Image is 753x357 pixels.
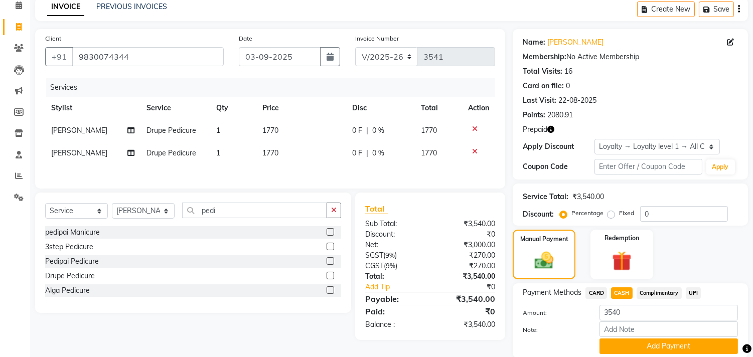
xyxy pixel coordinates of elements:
[385,251,395,259] span: 9%
[421,126,437,135] span: 1770
[358,293,430,305] div: Payable:
[415,97,463,119] th: Total
[523,37,545,48] div: Name:
[430,293,503,305] div: ₹3,540.00
[515,325,592,334] label: Note:
[358,250,430,261] div: ( )
[141,97,211,119] th: Service
[210,97,256,119] th: Qty
[430,319,503,330] div: ₹3,540.00
[523,95,556,106] div: Last Visit:
[699,2,734,17] button: Save
[599,321,738,337] input: Add Note
[352,148,362,158] span: 0 F
[239,34,252,43] label: Date
[365,261,384,270] span: CGST
[51,126,107,135] span: [PERSON_NAME]
[147,126,197,135] span: Drupe Pedicure
[45,34,61,43] label: Client
[262,148,278,157] span: 1770
[262,126,278,135] span: 1770
[358,271,430,282] div: Total:
[605,234,639,243] label: Redemption
[599,305,738,320] input: Amount
[462,97,495,119] th: Action
[430,261,503,271] div: ₹270.00
[564,66,572,77] div: 16
[515,308,592,317] label: Amount:
[45,242,93,252] div: 3step Pedicure
[352,125,362,136] span: 0 F
[51,148,107,157] span: [PERSON_NAME]
[611,287,633,299] span: CASH
[566,81,570,91] div: 0
[358,240,430,250] div: Net:
[520,235,568,244] label: Manual Payment
[523,52,738,62] div: No Active Membership
[430,250,503,261] div: ₹270.00
[45,271,95,281] div: Drupe Pedicure
[358,319,430,330] div: Balance :
[430,305,503,317] div: ₹0
[46,78,503,97] div: Services
[558,95,596,106] div: 22-08-2025
[523,81,564,91] div: Card on file:
[523,52,566,62] div: Membership:
[594,159,702,174] input: Enter Offer / Coupon Code
[346,97,415,119] th: Disc
[421,148,437,157] span: 1770
[523,124,547,135] span: Prepaid
[72,47,224,66] input: Search by Name/Mobile/Email/Code
[216,126,220,135] span: 1
[358,305,430,317] div: Paid:
[430,229,503,240] div: ₹0
[358,229,430,240] div: Discount:
[366,125,368,136] span: |
[547,37,604,48] a: [PERSON_NAME]
[355,34,399,43] label: Invoice Number
[358,219,430,229] div: Sub Total:
[637,2,695,17] button: Create New
[365,251,383,260] span: SGST
[637,287,682,299] span: Complimentary
[547,110,573,120] div: 2080.91
[45,97,141,119] th: Stylist
[571,209,604,218] label: Percentage
[523,192,568,202] div: Service Total:
[45,47,73,66] button: +91
[686,287,701,299] span: UPI
[523,209,554,220] div: Discount:
[523,110,545,120] div: Points:
[358,261,430,271] div: ( )
[365,204,388,214] span: Total
[523,287,581,298] span: Payment Methods
[572,192,604,202] div: ₹3,540.00
[45,227,100,238] div: pedipai Manicure
[366,148,368,158] span: |
[523,141,594,152] div: Apply Discount
[523,66,562,77] div: Total Visits:
[96,2,167,11] a: PREVIOUS INVOICES
[372,125,384,136] span: 0 %
[256,97,346,119] th: Price
[45,256,99,267] div: Pedipai Pedicure
[182,203,327,218] input: Search or Scan
[599,338,738,354] button: Add Payment
[619,209,634,218] label: Fixed
[147,148,197,157] span: Drupe Pedicure
[529,250,559,271] img: _cash.svg
[45,285,90,296] div: Alga Pedicure
[386,262,395,270] span: 9%
[430,240,503,250] div: ₹3,000.00
[523,161,594,172] div: Coupon Code
[372,148,384,158] span: 0 %
[430,219,503,229] div: ₹3,540.00
[706,159,735,174] button: Apply
[606,249,638,273] img: _gift.svg
[358,282,442,292] a: Add Tip
[430,271,503,282] div: ₹3,540.00
[585,287,607,299] span: CARD
[442,282,503,292] div: ₹0
[216,148,220,157] span: 1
